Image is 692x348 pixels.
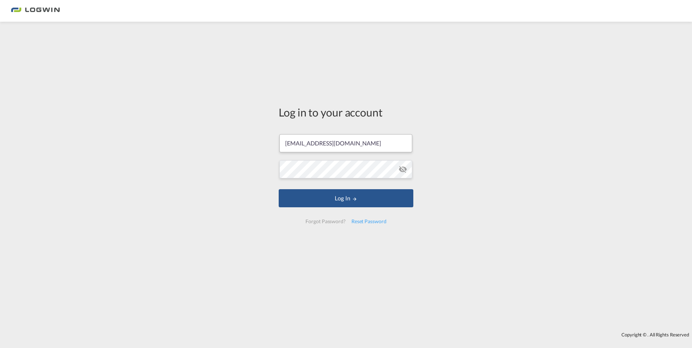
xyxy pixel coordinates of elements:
div: Log in to your account [279,105,413,120]
div: Forgot Password? [303,215,348,228]
div: Reset Password [349,215,389,228]
input: Enter email/phone number [279,134,412,152]
button: LOGIN [279,189,413,207]
img: 2761ae10d95411efa20a1f5e0282d2d7.png [11,3,60,19]
md-icon: icon-eye-off [398,165,407,174]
